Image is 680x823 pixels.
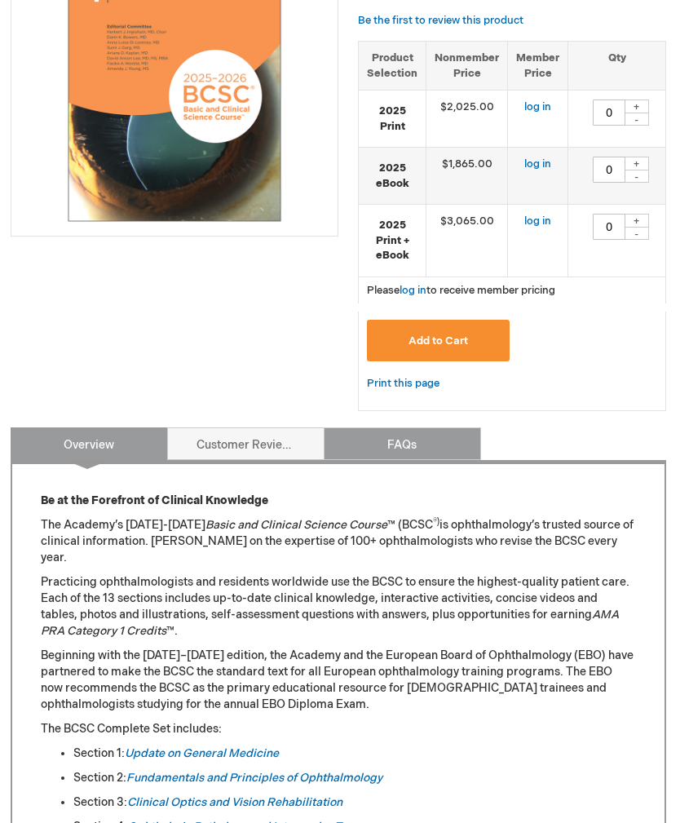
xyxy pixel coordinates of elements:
div: - [625,228,649,241]
a: Print this page [367,374,439,395]
div: + [625,157,649,171]
button: Add to Cart [367,321,509,362]
td: $3,065.00 [426,206,508,278]
a: FAQs [324,428,481,461]
sup: ®) [433,518,439,528]
th: Member Price [508,42,568,91]
a: log in [524,158,551,171]
span: Add to Cart [408,335,468,348]
span: Please to receive member pricing [367,285,555,298]
a: Update on General Medicine [125,747,279,761]
p: The BCSC Complete Set includes: [41,722,636,738]
li: Section 3: [73,795,636,812]
th: Product Selection [359,42,426,91]
div: + [625,215,649,228]
strong: 2025 Print + eBook [367,219,417,264]
li: Section 2: [73,771,636,787]
p: The Academy’s [DATE]-[DATE] ™ (BCSC is ophthalmology’s trusted source of clinical information. [P... [41,518,636,567]
em: Basic and Clinical Science Course [205,519,387,533]
a: log in [524,215,551,228]
input: Qty [593,157,625,184]
span: 1 [297,439,310,453]
div: - [625,170,649,184]
a: Customer Reviews1 [167,428,325,461]
a: Be the first to review this product [358,15,523,28]
div: - [625,113,649,126]
li: Section 1: [73,746,636,763]
a: Overview [11,428,168,461]
strong: 2025 eBook [367,162,417,192]
strong: Be at the Forefront of Clinical Knowledge [41,494,268,508]
input: Qty [593,215,625,241]
p: Practicing ophthalmologists and residents worldwide use the BCSC to ensure the highest-quality pa... [41,575,636,640]
a: log in [400,285,426,298]
a: Clinical Optics and Vision Rehabilitation [127,796,342,810]
td: $2,025.00 [426,91,508,148]
input: Qty [593,100,625,126]
a: log in [524,101,551,114]
a: Fundamentals and Principles of Ophthalmology [126,772,382,785]
strong: 2025 Print [367,104,417,135]
div: + [625,100,649,114]
td: $1,865.00 [426,148,508,206]
th: Nonmember Price [426,42,508,91]
p: Beginning with the [DATE]–[DATE] edition, the Academy and the European Board of Ophthalmology (EB... [41,648,636,714]
th: Qty [568,42,667,91]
